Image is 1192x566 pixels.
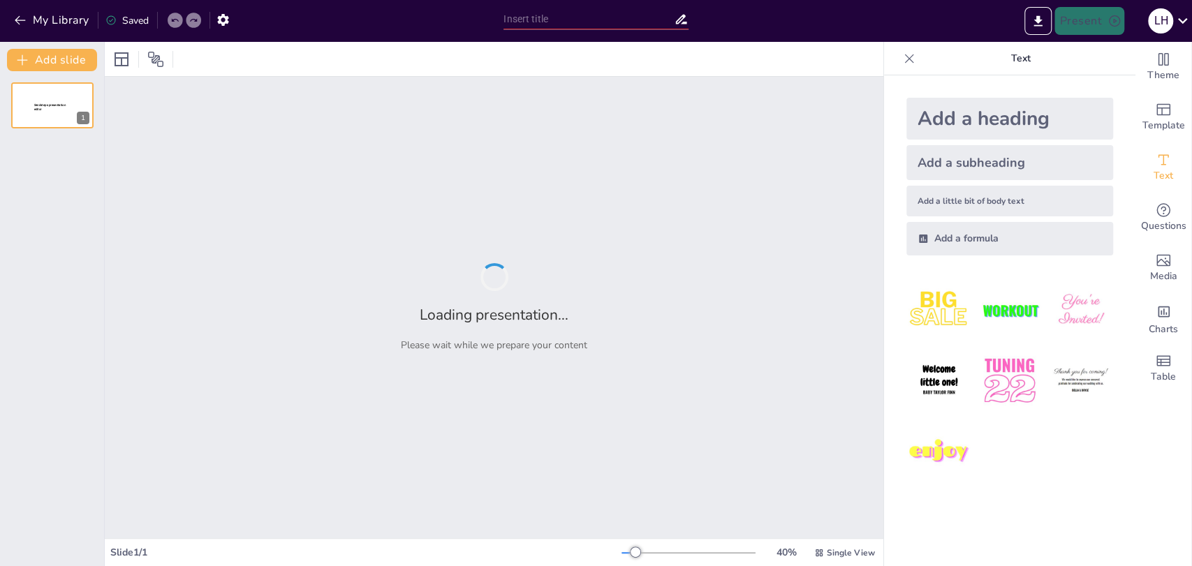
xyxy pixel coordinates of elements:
p: Please wait while we prepare your content [401,338,587,352]
div: Add ready made slides [1135,92,1191,142]
span: Questions [1141,218,1186,234]
div: Saved [105,14,149,27]
span: Single View [827,547,875,558]
img: 7.jpeg [906,419,971,484]
button: Export to PowerPoint [1024,7,1052,35]
button: L H [1148,7,1173,35]
h2: Loading presentation... [420,305,568,325]
div: Slide 1 / 1 [110,546,621,559]
div: Add charts and graphs [1135,293,1191,343]
img: 3.jpeg [1048,278,1113,343]
div: Add a little bit of body text [906,186,1113,216]
button: Add slide [7,49,97,71]
button: My Library [10,9,95,31]
div: Get real-time input from your audience [1135,193,1191,243]
img: 2.jpeg [977,278,1042,343]
p: Text [920,42,1121,75]
div: Add a heading [906,98,1113,140]
img: 1.jpeg [906,278,971,343]
div: Change the overall theme [1135,42,1191,92]
div: Layout [110,48,133,70]
input: Insert title [503,9,674,29]
span: Position [147,51,164,68]
span: Table [1151,369,1176,385]
span: Template [1142,118,1185,133]
div: Add images, graphics, shapes or video [1135,243,1191,293]
button: Present [1054,7,1124,35]
span: Theme [1147,68,1179,83]
div: Add text boxes [1135,142,1191,193]
div: 1 [11,82,94,128]
img: 6.jpeg [1048,348,1113,413]
div: Add a formula [906,222,1113,255]
div: 1 [77,112,89,124]
img: 4.jpeg [906,348,971,413]
div: 40 % [770,546,803,559]
div: L H [1148,8,1173,33]
span: Text [1154,168,1173,184]
img: 5.jpeg [977,348,1042,413]
div: Add a table [1135,343,1191,394]
span: Sendsteps presentation editor [34,103,66,111]
span: Media [1150,269,1177,284]
div: Add a subheading [906,145,1113,180]
span: Charts [1149,322,1178,337]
